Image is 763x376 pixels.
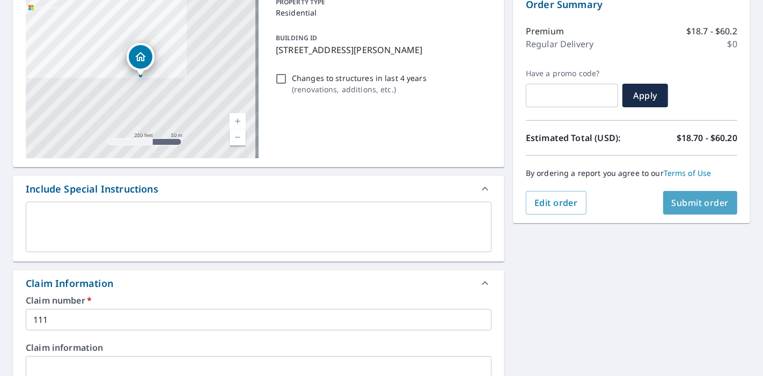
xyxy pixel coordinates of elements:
span: Apply [631,90,659,101]
p: $18.70 - $60.20 [677,131,737,144]
label: Claim information [26,343,491,352]
span: Submit order [672,197,729,209]
div: Include Special Instructions [13,176,504,202]
p: By ordering a report you agree to our [526,168,737,178]
button: Submit order [663,191,738,215]
button: Edit order [526,191,586,215]
div: Include Special Instructions [26,182,158,196]
label: Claim number [26,296,491,305]
span: Edit order [534,197,578,209]
button: Apply [622,84,668,107]
p: Changes to structures in last 4 years [292,72,427,84]
p: Estimated Total (USD): [526,131,632,144]
p: ( renovations, additions, etc. ) [292,84,427,95]
a: Current Level 17, Zoom In [230,113,246,129]
p: $18.7 - $60.2 [686,25,737,38]
div: Claim Information [13,270,504,296]
p: Premium [526,25,564,38]
label: Have a promo code? [526,69,618,78]
a: Terms of Use [664,168,711,178]
p: Regular Delivery [526,38,593,50]
p: [STREET_ADDRESS][PERSON_NAME] [276,43,487,56]
p: BUILDING ID [276,33,317,42]
div: Dropped pin, building 1, Residential property, 916 County Road 29 Pedro, OH 45659 [127,43,155,76]
p: Residential [276,7,487,18]
div: Claim Information [26,276,113,291]
a: Current Level 17, Zoom Out [230,129,246,145]
p: $0 [728,38,737,50]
